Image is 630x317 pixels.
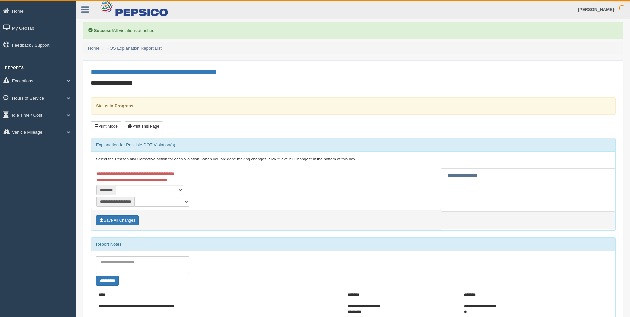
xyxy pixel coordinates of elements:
[91,97,616,114] div: Status:
[96,276,119,286] button: Change Filter Options
[94,28,113,33] b: Success!
[91,121,121,131] button: Print Mode
[107,46,162,51] a: HOS Explanation Report List
[109,103,133,108] strong: In Progress
[83,22,623,39] div: All violations attached.
[91,238,615,251] div: Report Notes
[91,152,615,167] div: Select the Reason and Corrective action for each Violation. When you are done making changes, cli...
[125,121,163,131] button: Print This Page
[88,46,100,51] a: Home
[91,138,615,152] div: Explanation for Possible DOT Violation(s)
[96,215,139,225] button: Save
